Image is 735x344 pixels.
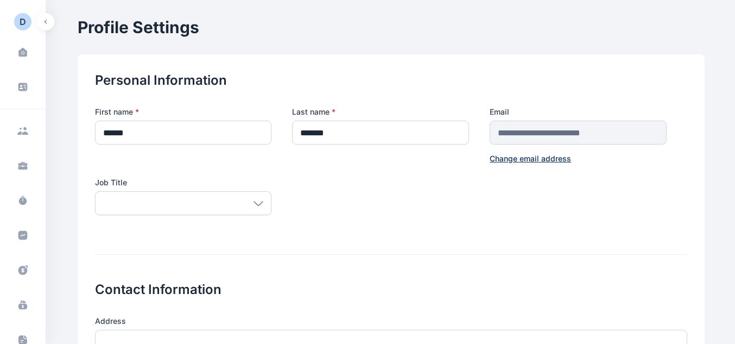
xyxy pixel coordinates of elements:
div: D [20,15,26,28]
h2: Contact Information [95,255,687,298]
label: Address [95,316,687,327]
label: Last name [292,107,469,117]
button: Change email address [490,153,571,164]
button: D [14,13,31,30]
h1: Profile Settings [78,17,705,37]
label: First name [95,107,272,117]
h2: Personal Information [95,72,687,89]
label: Job Title [95,177,272,188]
label: Email [490,107,667,117]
